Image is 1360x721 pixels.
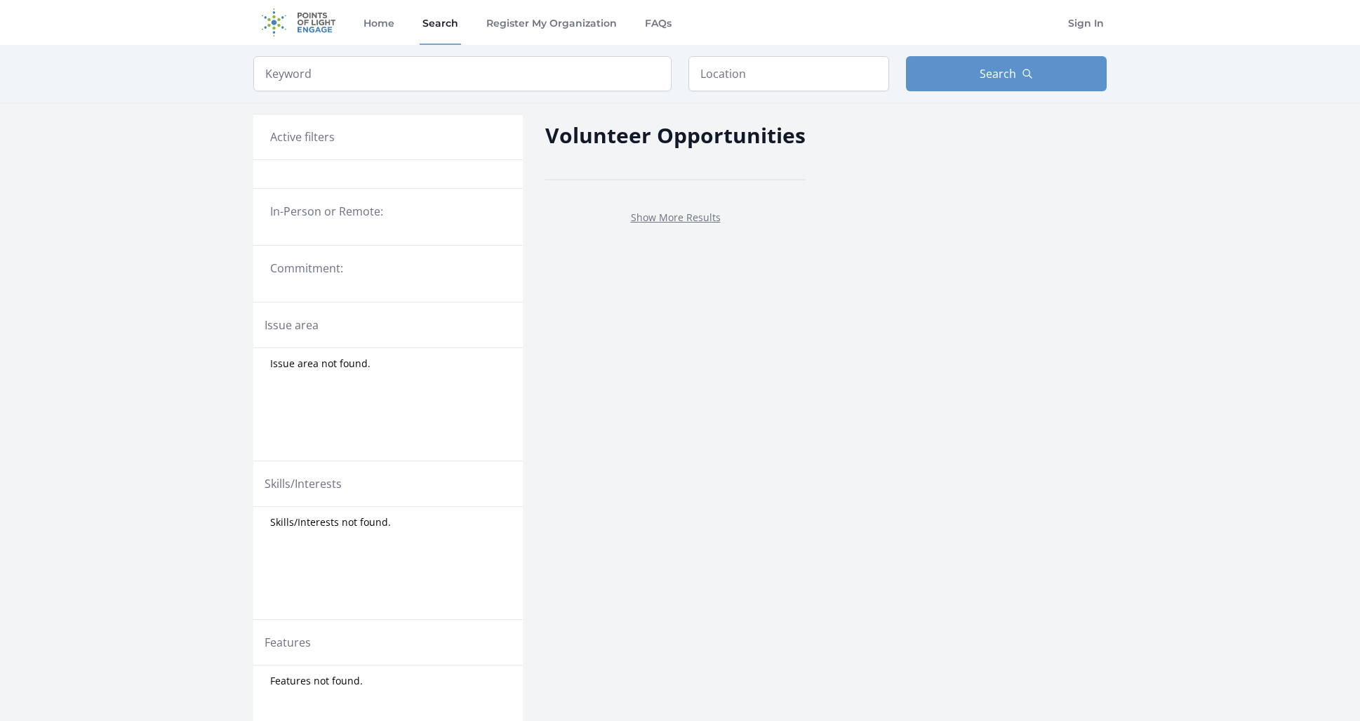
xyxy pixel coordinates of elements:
span: Search [980,65,1016,82]
button: Search [906,56,1107,91]
span: Features not found. [270,674,363,688]
legend: In-Person or Remote: [270,203,506,220]
span: Issue area not found. [270,357,371,371]
input: Keyword [253,56,672,91]
input: Location [688,56,889,91]
legend: Issue area [265,317,319,333]
legend: Commitment: [270,260,506,277]
h2: Volunteer Opportunities [545,119,806,151]
legend: Features [265,634,311,651]
a: Show More Results [631,211,721,224]
legend: Skills/Interests [265,475,342,492]
h3: Active filters [270,128,335,145]
span: Skills/Interests not found. [270,515,391,529]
